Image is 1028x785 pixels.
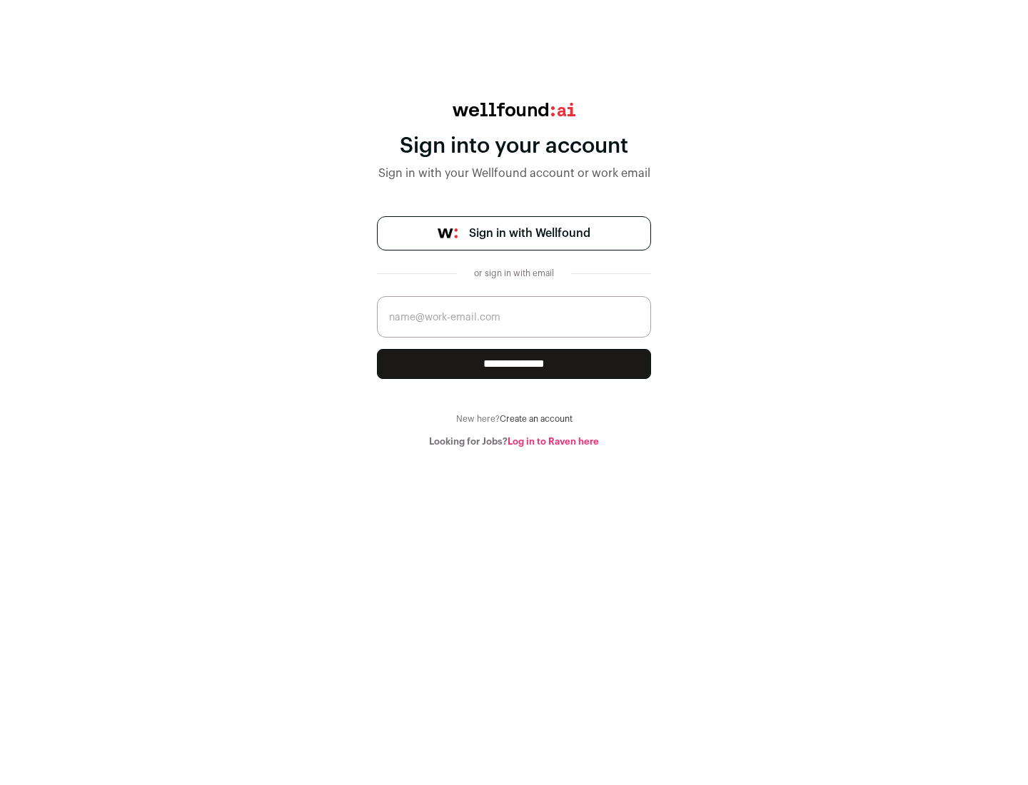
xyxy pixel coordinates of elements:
[453,103,575,116] img: wellfound:ai
[377,165,651,182] div: Sign in with your Wellfound account or work email
[377,413,651,425] div: New here?
[500,415,573,423] a: Create an account
[377,296,651,338] input: name@work-email.com
[438,228,458,238] img: wellfound-symbol-flush-black-fb3c872781a75f747ccb3a119075da62bfe97bd399995f84a933054e44a575c4.png
[468,268,560,279] div: or sign in with email
[377,436,651,447] div: Looking for Jobs?
[377,133,651,159] div: Sign into your account
[508,437,599,446] a: Log in to Raven here
[469,225,590,242] span: Sign in with Wellfound
[377,216,651,250] a: Sign in with Wellfound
